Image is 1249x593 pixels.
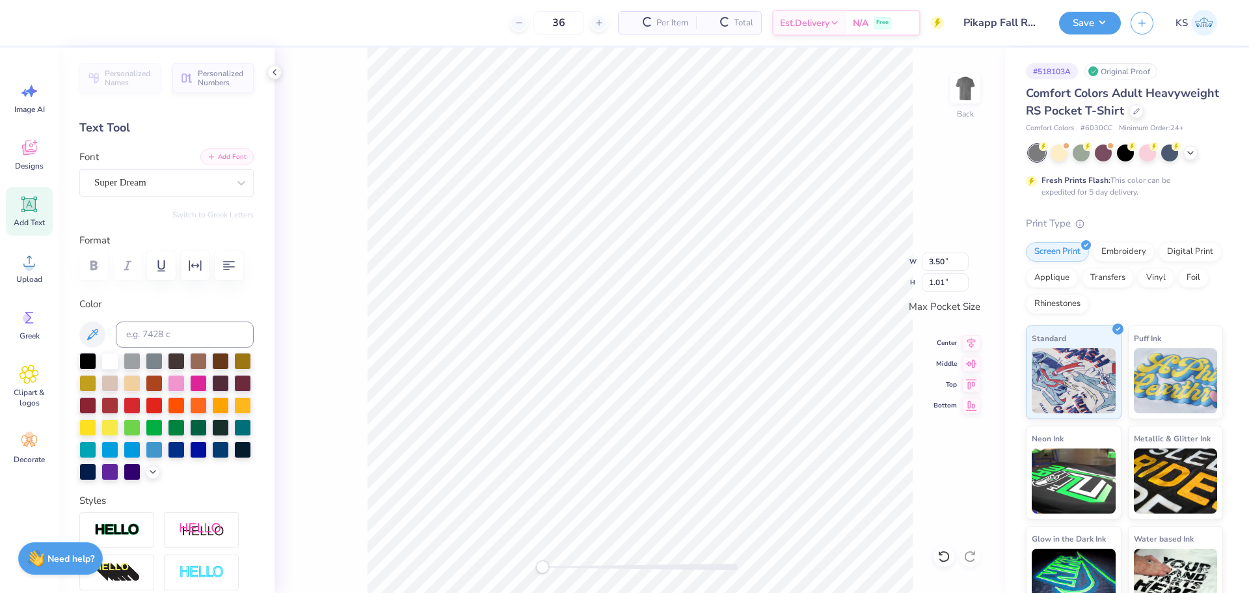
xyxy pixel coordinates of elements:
label: Styles [79,493,106,508]
span: Add Text [14,217,45,228]
div: Screen Print [1026,242,1089,262]
span: # 6030CC [1081,123,1112,134]
span: Comfort Colors Adult Heavyweight RS Pocket T-Shirt [1026,85,1219,118]
span: Personalized Numbers [198,69,246,87]
span: Total [734,16,753,30]
div: This color can be expedited for 5 day delivery. [1041,174,1202,198]
span: Standard [1032,331,1066,345]
span: Image AI [14,104,45,115]
span: Personalized Names [105,69,153,87]
div: Accessibility label [536,560,549,573]
button: Add Font [200,148,254,165]
span: Neon Ink [1032,432,1064,445]
label: Format [79,233,254,248]
span: Comfort Colors [1026,123,1074,134]
span: Est. Delivery [780,16,829,30]
span: Decorate [14,454,45,465]
div: Embroidery [1093,242,1155,262]
span: KS [1175,16,1188,31]
span: Metallic & Glitter Ink [1134,432,1211,445]
div: Digital Print [1159,242,1222,262]
div: Transfers [1082,268,1134,288]
span: Per Item [656,16,688,30]
label: Color [79,297,254,312]
div: Text Tool [79,119,254,137]
img: Negative Space [179,565,224,580]
input: e.g. 7428 c [116,322,254,348]
span: Center [933,338,957,348]
span: Minimum Order: 24 + [1119,123,1184,134]
img: Kath Sales [1191,10,1217,36]
div: Original Proof [1084,63,1157,79]
span: Greek [20,331,40,341]
button: Switch to Greek Letters [172,210,254,220]
span: Free [876,18,889,27]
strong: Need help? [47,553,94,565]
button: Save [1059,12,1121,34]
span: N/A [853,16,868,30]
img: Neon Ink [1032,448,1116,514]
img: Standard [1032,348,1116,413]
span: Water based Ink [1134,532,1194,545]
img: Shadow [179,522,224,538]
img: Puff Ink [1134,348,1218,413]
img: Stroke [94,523,140,538]
strong: Fresh Prints Flash: [1041,175,1110,186]
span: Designs [15,161,44,171]
a: KS [1170,10,1223,36]
span: Clipart & logos [8,387,51,408]
span: Bottom [933,400,957,411]
div: Back [957,108,974,120]
input: Untitled Design [954,10,1049,36]
div: Rhinestones [1026,294,1089,314]
img: Back [952,76,978,102]
span: Glow in the Dark Ink [1032,532,1106,545]
span: Middle [933,359,957,369]
div: Vinyl [1138,268,1174,288]
span: Upload [16,274,42,284]
button: Personalized Numbers [172,63,254,93]
div: Applique [1026,268,1078,288]
input: – – [533,11,584,34]
div: Print Type [1026,216,1223,231]
img: Metallic & Glitter Ink [1134,448,1218,514]
div: Foil [1178,268,1209,288]
button: Personalized Names [79,63,161,93]
img: 3D Illusion [94,562,140,583]
span: Top [933,379,957,390]
div: # 518103A [1026,63,1078,79]
label: Font [79,150,99,165]
span: Puff Ink [1134,331,1161,345]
